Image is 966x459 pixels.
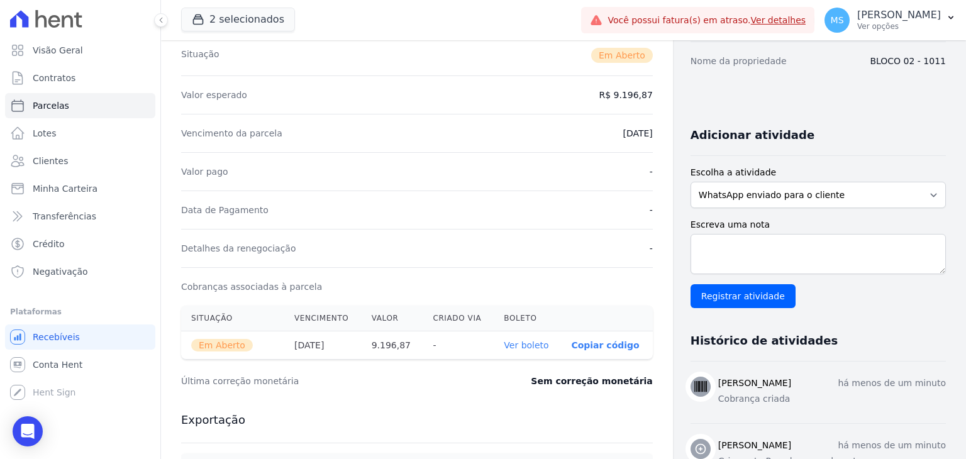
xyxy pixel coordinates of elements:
button: 2 selecionados [181,8,295,31]
a: Visão Geral [5,38,155,63]
span: Contratos [33,72,75,84]
a: Clientes [5,148,155,174]
p: há menos de um minuto [838,439,946,452]
span: Negativação [33,265,88,278]
dt: Valor pago [181,165,228,178]
div: Open Intercom Messenger [13,416,43,446]
th: Valor [362,306,423,331]
a: Crédito [5,231,155,257]
span: Em Aberto [591,48,653,63]
h3: Histórico de atividades [691,333,838,348]
h3: [PERSON_NAME] [718,439,791,452]
dt: Data de Pagamento [181,204,269,216]
dd: Sem correção monetária [531,375,652,387]
dt: Detalhes da renegociação [181,242,296,255]
dd: BLOCO 02 - 1011 [870,55,946,67]
th: Vencimento [284,306,362,331]
button: MS [PERSON_NAME] Ver opções [814,3,966,38]
th: Criado via [423,306,494,331]
span: Você possui fatura(s) em atraso. [608,14,806,27]
dt: Cobranças associadas à parcela [181,280,322,293]
a: Recebíveis [5,324,155,350]
p: Ver opções [857,21,941,31]
dt: Valor esperado [181,89,247,101]
dd: - [650,165,653,178]
dt: Vencimento da parcela [181,127,282,140]
h3: Adicionar atividade [691,128,814,143]
h3: Exportação [181,412,653,428]
span: Transferências [33,210,96,223]
span: Recebíveis [33,331,80,343]
a: Negativação [5,259,155,284]
p: há menos de um minuto [838,377,946,390]
a: Ver boleto [504,340,548,350]
span: Minha Carteira [33,182,97,195]
span: Visão Geral [33,44,83,57]
th: Situação [181,306,284,331]
dd: [DATE] [623,127,652,140]
span: Clientes [33,155,68,167]
h3: [PERSON_NAME] [718,377,791,390]
a: Parcelas [5,93,155,118]
div: Plataformas [10,304,150,319]
dt: Última correção monetária [181,375,460,387]
button: Copiar código [571,340,639,350]
dd: - [650,204,653,216]
dd: - [650,242,653,255]
p: [PERSON_NAME] [857,9,941,21]
label: Escreva uma nota [691,218,946,231]
span: MS [831,16,844,25]
label: Escolha a atividade [691,166,946,179]
dt: Nome da propriedade [691,55,787,67]
span: Crédito [33,238,65,250]
th: 9.196,87 [362,331,423,360]
p: Cobrança criada [718,392,946,406]
a: Lotes [5,121,155,146]
span: Conta Hent [33,358,82,371]
a: Contratos [5,65,155,91]
th: - [423,331,494,360]
span: Parcelas [33,99,69,112]
input: Registrar atividade [691,284,796,308]
a: Transferências [5,204,155,229]
a: Conta Hent [5,352,155,377]
th: Boleto [494,306,561,331]
dd: R$ 9.196,87 [599,89,652,101]
th: [DATE] [284,331,362,360]
a: Minha Carteira [5,176,155,201]
a: Ver detalhes [751,15,806,25]
dt: Situação [181,48,219,63]
span: Lotes [33,127,57,140]
span: Em Aberto [191,339,253,351]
